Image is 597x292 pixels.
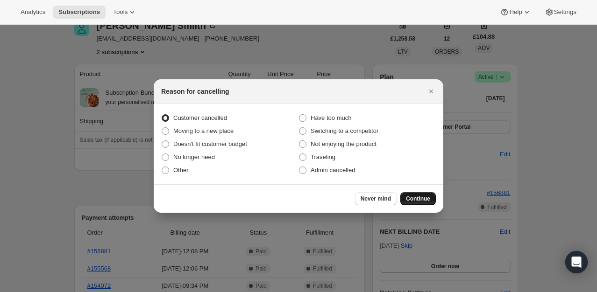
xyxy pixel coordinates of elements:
button: Help [494,6,537,19]
span: Other [173,167,189,174]
span: Doesn't fit customer budget [173,140,247,147]
span: Have too much [311,114,351,121]
span: Never mind [361,195,391,202]
button: Tools [107,6,142,19]
span: Not enjoying the product [311,140,377,147]
span: Admin cancelled [311,167,355,174]
span: Customer cancelled [173,114,227,121]
span: Tools [113,8,128,16]
button: Close [425,85,438,98]
span: Moving to a new place [173,127,234,134]
button: Analytics [15,6,51,19]
span: Switching to a competitor [311,127,378,134]
span: Traveling [311,153,335,160]
span: No longer need [173,153,215,160]
span: Continue [406,195,430,202]
span: Settings [554,8,576,16]
span: Help [509,8,522,16]
button: Subscriptions [53,6,106,19]
button: Never mind [355,192,397,205]
button: Settings [539,6,582,19]
span: Analytics [21,8,45,16]
span: Subscriptions [58,8,100,16]
button: Continue [400,192,436,205]
h2: Reason for cancelling [161,87,229,96]
div: Open Intercom Messenger [565,251,588,273]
